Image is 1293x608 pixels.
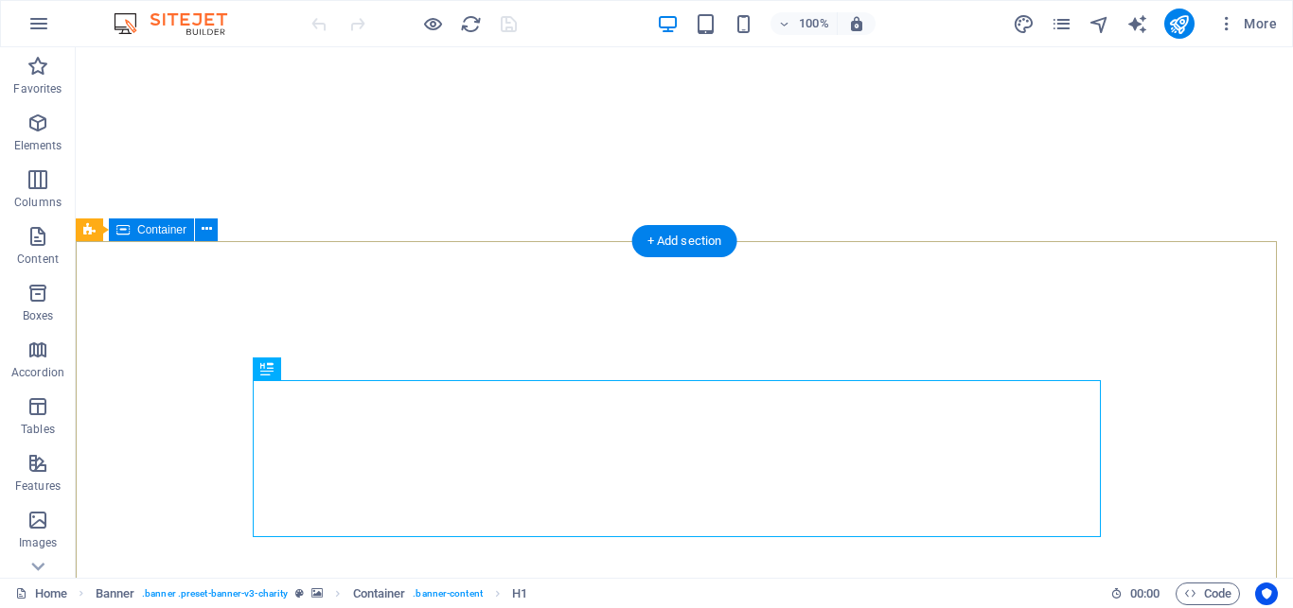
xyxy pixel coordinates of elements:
p: Boxes [23,308,54,323]
i: Design (Ctrl+Alt+Y) [1013,13,1035,35]
p: Accordion [11,365,64,380]
span: . banner-content [413,582,482,605]
i: AI Writer [1126,13,1148,35]
i: Reload page [460,13,482,35]
button: 100% [770,12,838,35]
span: . banner .preset-banner-v3-charity [142,582,288,605]
p: Images [19,535,58,550]
p: Content [17,252,59,267]
button: Code [1176,582,1240,605]
h6: Session time [1110,582,1160,605]
img: Editor Logo [109,12,251,35]
button: publish [1164,9,1195,39]
p: Favorites [13,81,62,96]
nav: breadcrumb [96,582,528,605]
p: Columns [14,195,62,210]
p: Elements [14,138,62,153]
button: text_generator [1126,12,1149,35]
span: : [1143,586,1146,600]
span: Click to select. Double-click to edit [96,582,135,605]
p: Features [15,478,61,494]
p: Tables [21,422,55,437]
button: navigator [1089,12,1111,35]
span: Code [1184,582,1231,605]
button: Usercentrics [1255,582,1278,605]
i: Publish [1168,13,1190,35]
button: More [1210,9,1284,39]
h6: 100% [799,12,829,35]
span: More [1217,14,1277,33]
button: Click here to leave preview mode and continue editing [421,12,444,35]
span: Click to select. Double-click to edit [512,582,527,605]
span: 00 00 [1130,582,1160,605]
span: Click to select. Double-click to edit [353,582,406,605]
i: Pages (Ctrl+Alt+S) [1051,13,1072,35]
i: This element contains a background [311,588,323,599]
div: + Add section [632,225,737,257]
span: Container [137,224,186,235]
i: This element is a customizable preset [295,588,304,599]
button: pages [1051,12,1073,35]
i: On resize automatically adjust zoom level to fit chosen device. [848,15,865,32]
button: reload [459,12,482,35]
button: design [1013,12,1036,35]
a: Click to cancel selection. Double-click to open Pages [15,582,67,605]
i: Navigator [1089,13,1110,35]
